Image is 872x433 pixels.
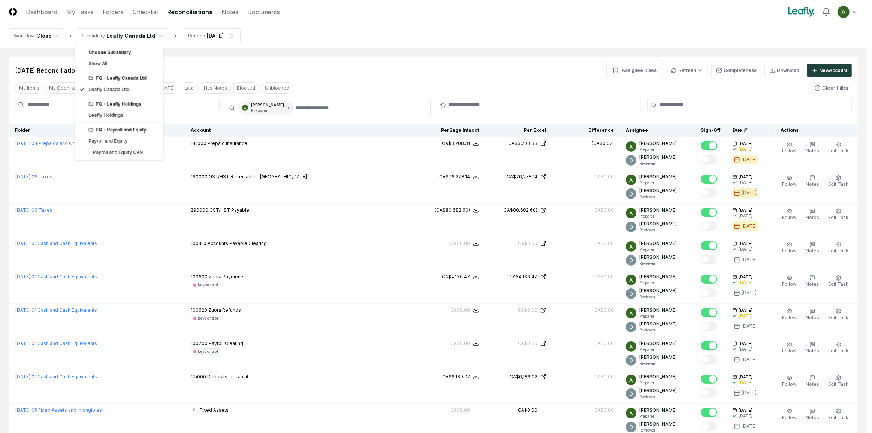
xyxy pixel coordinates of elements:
div: Payroll and Equity [88,138,127,145]
div: Leafly Canada Ltd. [88,86,130,93]
div: Payroll and Equity CAN [88,149,143,156]
span: Show All [88,60,107,67]
div: FQ - Leafly Canada Ltd [88,75,159,82]
div: Choose Subsidiary [76,47,162,58]
div: Leafly Holdings [88,112,123,119]
div: FQ - Leafly Holdings [88,101,159,108]
div: FQ - Payroll and Equity [88,127,159,133]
